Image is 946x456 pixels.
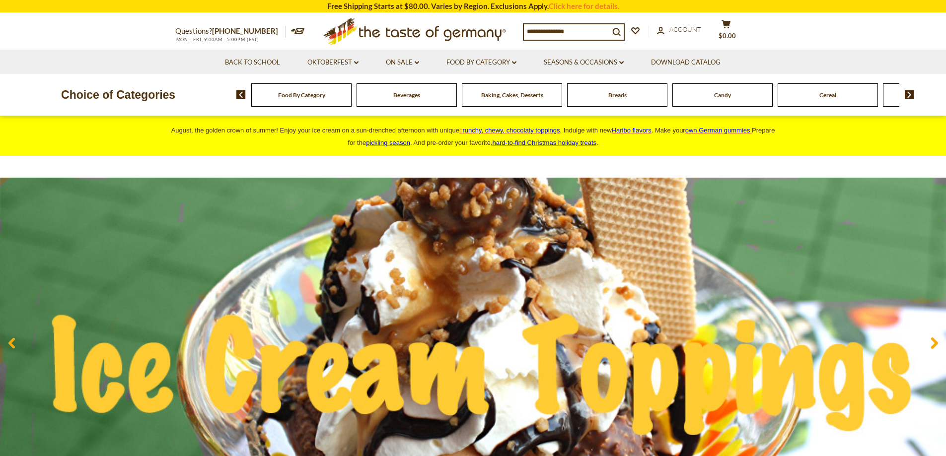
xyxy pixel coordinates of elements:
[171,127,775,146] span: August, the golden crown of summer! Enjoy your ice cream on a sun-drenched afternoon with unique ...
[212,26,278,35] a: [PHONE_NUMBER]
[175,37,260,42] span: MON - FRI, 9:00AM - 5:00PM (EST)
[225,57,280,68] a: Back to School
[712,19,741,44] button: $0.00
[685,127,752,134] a: own German gummies.
[714,91,731,99] a: Candy
[549,1,619,10] a: Click here for details.
[669,25,701,33] span: Account
[459,127,560,134] a: crunchy, chewy, chocolaty toppings
[393,91,420,99] a: Beverages
[685,127,750,134] span: own German gummies
[366,139,410,146] a: pickling season
[278,91,325,99] a: Food By Category
[481,91,543,99] a: Baking, Cakes, Desserts
[657,24,701,35] a: Account
[719,32,736,40] span: $0.00
[462,127,560,134] span: runchy, chewy, chocolaty toppings
[493,139,598,146] span: .
[307,57,359,68] a: Oktoberfest
[608,91,627,99] a: Breads
[612,127,652,134] a: Haribo flavors
[905,90,914,99] img: next arrow
[386,57,419,68] a: On Sale
[446,57,516,68] a: Food By Category
[236,90,246,99] img: previous arrow
[493,139,597,146] a: hard-to-find Christmas holiday treats
[819,91,836,99] a: Cereal
[544,57,624,68] a: Seasons & Occasions
[651,57,721,68] a: Download Catalog
[175,25,286,38] p: Questions?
